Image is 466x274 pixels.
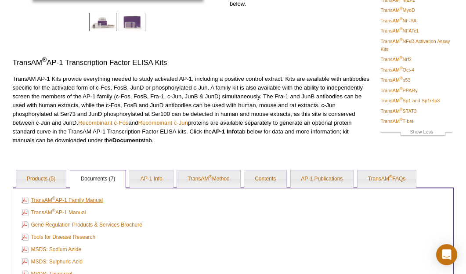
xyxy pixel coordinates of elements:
[291,170,354,188] a: AP-1 Publications
[212,128,237,135] strong: AP-1 Info
[209,174,212,179] sup: ®
[138,119,188,126] a: Recombinant c-Jun
[381,55,412,63] a: TransAM®Nrf2
[177,170,240,188] a: TransAM®Method
[22,257,83,267] a: MSDS: Sulphuric Acid
[389,174,392,179] sup: ®
[52,208,55,213] sup: ®
[381,107,417,115] a: TransAM®STAT3
[381,66,414,74] a: TransAM®Oct-4
[358,170,416,188] a: TransAM®FAQs
[16,170,66,188] a: Products (5)
[400,17,403,21] sup: ®
[400,66,403,70] sup: ®
[13,58,370,68] h3: TransAM AP-1 Transcription Factor ELISA Kits
[52,196,55,201] sup: ®
[381,117,414,125] a: TransAM®T-bet
[381,17,417,25] a: TransAM®NF-YA
[22,232,96,242] a: Tools for Disease Research
[112,137,144,144] strong: Documents
[381,87,418,94] a: TransAM®PPARγ
[381,37,452,53] a: TransAM®NFκB Activation Assay Kits
[381,27,419,35] a: TransAM®NFATc1
[400,37,403,42] sup: ®
[400,27,403,32] sup: ®
[22,220,142,230] a: Gene Regulation Products & Services Brochure
[400,97,403,101] sup: ®
[22,245,82,254] a: MSDS: Sodium Azide
[381,97,440,105] a: TransAM®Sp1 and Sp1/Sp3
[78,119,128,126] a: Recombinant c-Fos
[400,76,403,81] sup: ®
[381,6,415,14] a: TransAM®MyoD
[381,76,411,84] a: TransAM®p53
[400,118,403,122] sup: ®
[70,170,126,188] a: Documents (7)
[381,128,452,138] a: Show Less
[13,75,370,145] p: TransAM AP-1 Kits provide everything needed to study activated AP-1, including a positive control...
[130,170,173,188] a: AP-1 Info
[400,7,403,11] sup: ®
[22,208,86,217] a: TransAM®AP-1 Manual
[244,170,286,188] a: Contents
[42,57,47,64] sup: ®
[400,87,403,91] sup: ®
[400,56,403,60] sup: ®
[436,244,457,265] div: Open Intercom Messenger
[22,195,103,205] a: TransAM®AP-1 Family Manual
[400,107,403,112] sup: ®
